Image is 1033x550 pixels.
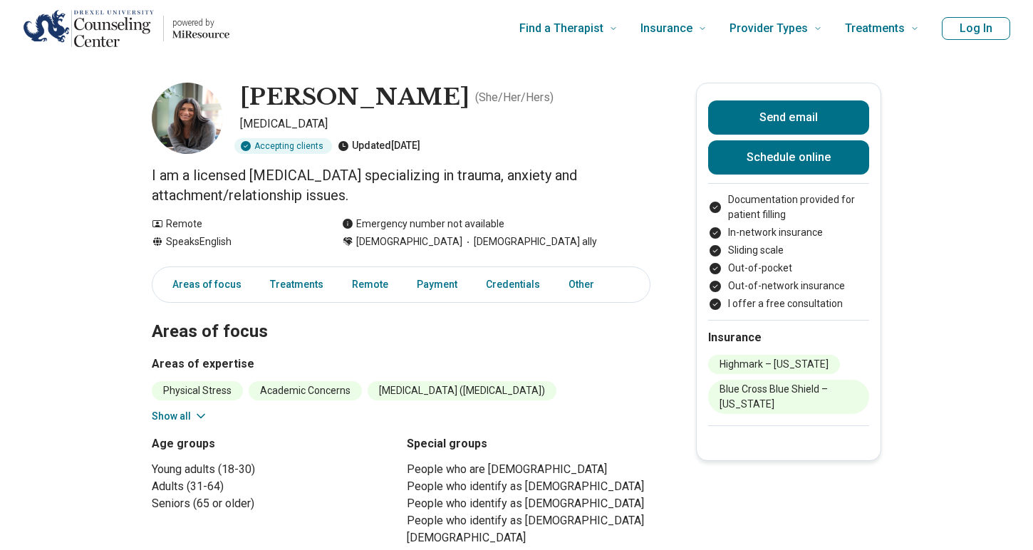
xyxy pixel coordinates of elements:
h1: [PERSON_NAME] [240,83,469,113]
li: Highmark – [US_STATE] [708,355,840,374]
span: Insurance [640,19,692,38]
p: I am a licensed [MEDICAL_DATA] specializing in trauma, anxiety and attachment/relationship issues. [152,165,650,205]
li: Academic Concerns [249,381,362,400]
a: Schedule online [708,140,869,175]
a: Treatments [261,270,332,299]
div: Accepting clients [234,138,332,154]
button: Show all [152,409,208,424]
h2: Areas of focus [152,286,650,344]
a: Home page [23,6,229,51]
p: ( She/Her/Hers ) [475,89,554,106]
div: Emergency number not available [342,217,504,232]
p: powered by [172,17,229,28]
li: Physical Stress [152,381,243,400]
a: Areas of focus [155,270,250,299]
li: Young adults (18-30) [152,461,395,478]
span: [DEMOGRAPHIC_DATA] [356,234,462,249]
a: Credentials [477,270,549,299]
h3: Age groups [152,435,395,452]
li: People who are [DEMOGRAPHIC_DATA] [407,461,650,478]
li: Blue Cross Blue Shield – [US_STATE] [708,380,869,414]
li: People who identify as [DEMOGRAPHIC_DATA] [407,478,650,495]
span: [DEMOGRAPHIC_DATA] ally [462,234,597,249]
li: Out-of-pocket [708,261,869,276]
span: Find a Therapist [519,19,603,38]
li: People who identify as [DEMOGRAPHIC_DATA] [407,495,650,512]
p: [MEDICAL_DATA] [240,115,650,133]
a: Payment [408,270,466,299]
button: Log In [942,17,1010,40]
span: Provider Types [730,19,808,38]
h2: Insurance [708,329,869,346]
h3: Areas of expertise [152,356,650,373]
li: [MEDICAL_DATA] ([MEDICAL_DATA]) [368,381,556,400]
li: Sliding scale [708,243,869,258]
li: Seniors (65 or older) [152,495,395,512]
div: Remote [152,217,313,232]
li: In-network insurance [708,225,869,240]
li: Documentation provided for patient filling [708,192,869,222]
span: Treatments [845,19,905,38]
li: [DEMOGRAPHIC_DATA] [407,529,650,546]
button: Send email [708,100,869,135]
div: Speaks English [152,234,313,249]
li: Adults (31-64) [152,478,395,495]
li: Out-of-network insurance [708,279,869,294]
h3: Special groups [407,435,650,452]
a: Remote [343,270,397,299]
li: People who identify as [DEMOGRAPHIC_DATA] [407,512,650,529]
a: Other [560,270,611,299]
div: Updated [DATE] [338,138,420,154]
img: Sari Fleischman, Psychologist [152,83,223,154]
ul: Payment options [708,192,869,311]
li: I offer a free consultation [708,296,869,311]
